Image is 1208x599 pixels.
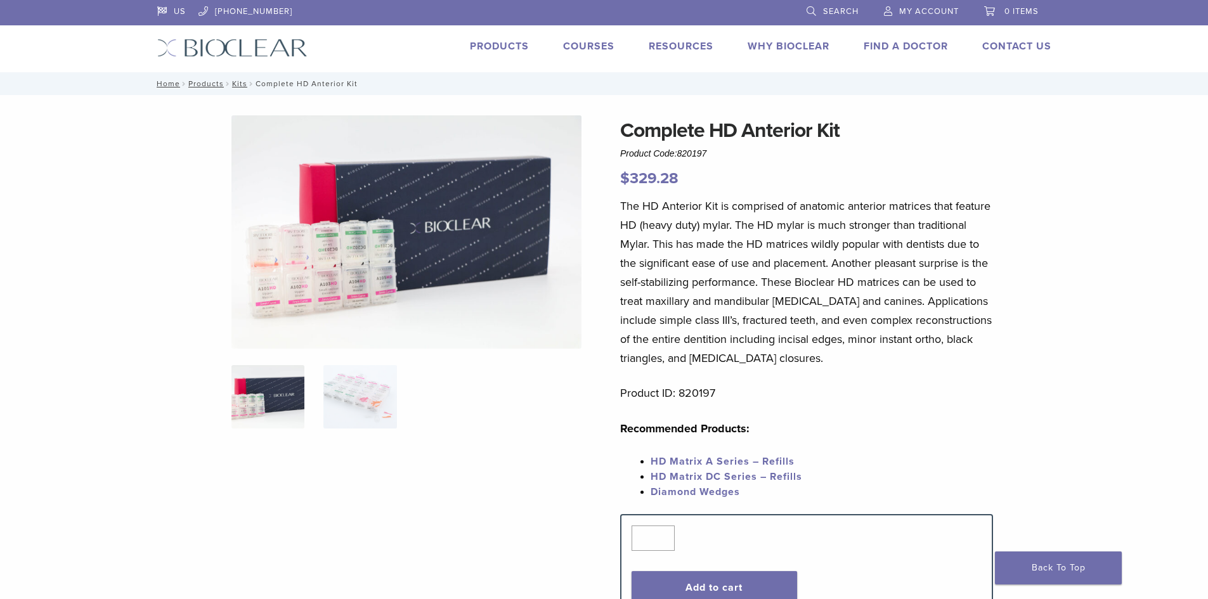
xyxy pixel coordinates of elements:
[180,81,188,87] span: /
[620,196,993,368] p: The HD Anterior Kit is comprised of anatomic anterior matrices that feature HD (heavy duty) mylar...
[649,40,713,53] a: Resources
[651,455,795,468] a: HD Matrix A Series – Refills
[620,422,750,435] strong: Recommended Products:
[982,40,1051,53] a: Contact Us
[157,39,308,57] img: Bioclear
[620,115,993,146] h1: Complete HD Anterior Kit
[470,40,529,53] a: Products
[153,79,180,88] a: Home
[563,40,614,53] a: Courses
[748,40,829,53] a: Why Bioclear
[224,81,232,87] span: /
[899,6,959,16] span: My Account
[620,169,679,188] bdi: 329.28
[620,148,706,158] span: Product Code:
[651,470,802,483] a: HD Matrix DC Series – Refills
[995,551,1122,584] a: Back To Top
[231,115,581,349] img: IMG_8088 (1)
[232,79,247,88] a: Kits
[1004,6,1039,16] span: 0 items
[651,486,740,498] a: Diamond Wedges
[864,40,948,53] a: Find A Doctor
[188,79,224,88] a: Products
[323,365,396,428] img: Complete HD Anterior Kit - Image 2
[823,6,859,16] span: Search
[247,81,256,87] span: /
[620,383,993,403] p: Product ID: 820197
[148,72,1061,95] nav: Complete HD Anterior Kit
[620,169,630,188] span: $
[677,148,707,158] span: 820197
[231,365,304,428] img: IMG_8088-1-324x324.jpg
